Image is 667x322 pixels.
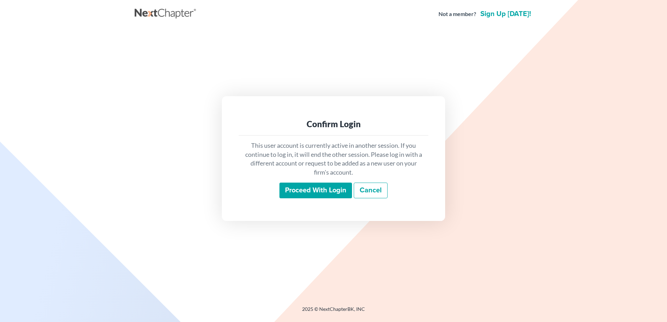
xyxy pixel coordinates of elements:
[135,306,532,318] div: 2025 © NextChapterBK, INC
[439,10,476,18] strong: Not a member?
[244,118,423,130] div: Confirm Login
[244,141,423,177] p: This user account is currently active in another session. If you continue to log in, it will end ...
[279,183,352,199] input: Proceed with login
[479,10,532,17] a: Sign up [DATE]!
[354,183,388,199] a: Cancel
